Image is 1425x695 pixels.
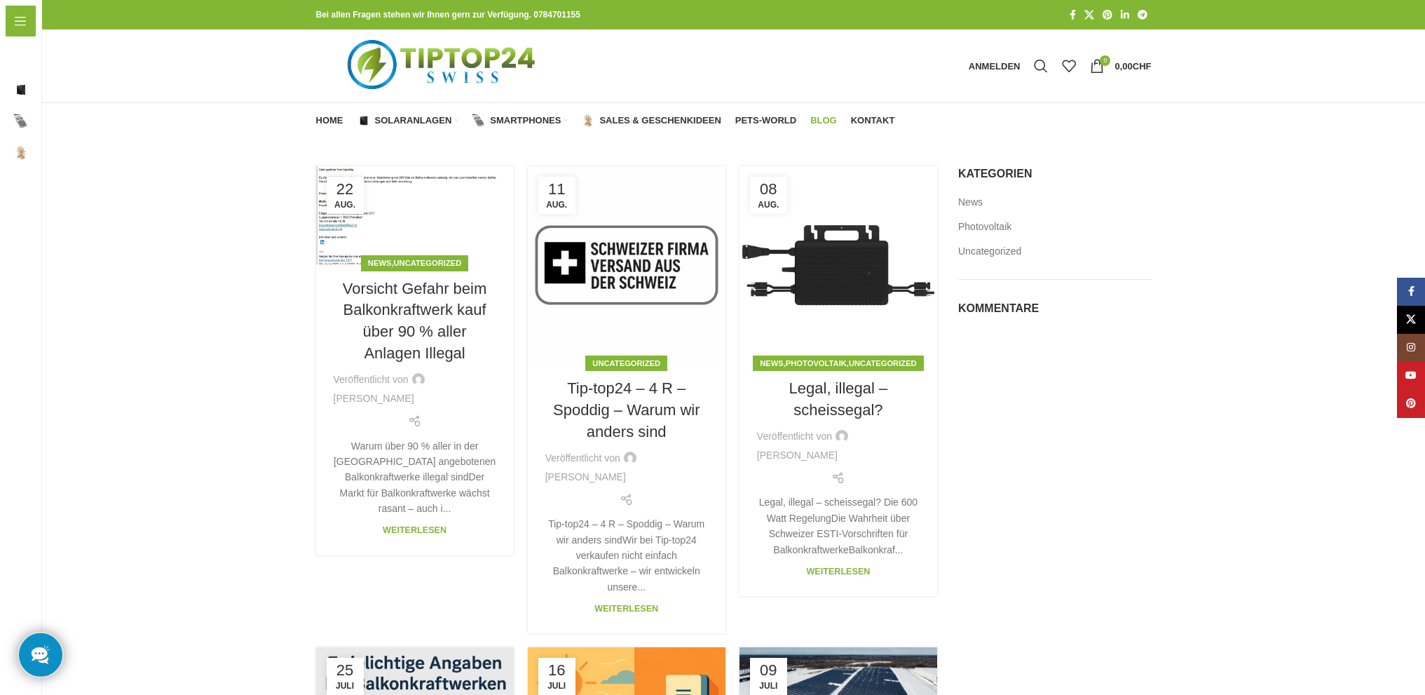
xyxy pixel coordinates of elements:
div: Hauptnavigation [309,107,902,135]
bdi: 0,00 [1114,61,1151,72]
h5: Kategorien [958,166,1152,182]
a: Uncategorized [592,359,660,367]
a: Tip-top24 – 4 R – Spoddig – Warum wir anders sind [553,379,700,440]
span: 16 [543,663,571,678]
span: 0 [1100,55,1110,66]
img: Tiptop24 Nachhaltige & Faire Produkte [316,29,571,102]
img: Smartphones [14,114,28,128]
a: Logo der Website [316,60,571,71]
span: Juli [543,682,571,690]
span: Solaranlagen [35,77,97,102]
a: Pets-World [735,107,796,135]
a: Kontakt [851,107,895,135]
span: Kontakt [851,115,895,126]
h5: Kommentare [958,301,1152,316]
span: Sales & Geschenkideen [599,115,721,126]
a: Blog [810,107,837,135]
a: [PERSON_NAME] [545,469,626,485]
a: LinkedIn Social Link [1117,6,1133,25]
a: Legal, illegal – scheissegal? [789,379,888,419]
a: Photovoltaik [958,220,1013,234]
a: Photovoltaik [786,359,847,367]
a: Weiterlesen [594,604,658,614]
a: Smartphones [472,107,568,135]
img: Solaranlagen [357,114,370,127]
a: News [368,259,392,267]
a: Suche [1027,52,1055,80]
a: Uncategorized [958,245,1023,259]
a: Pinterest Social Link [1397,390,1425,418]
span: Home [316,115,343,126]
a: Instagram Social Link [1397,334,1425,362]
a: Solaranlagen [357,107,459,135]
a: News [760,359,784,367]
a: Weiterlesen [806,567,870,576]
span: Veröffentlicht von [545,450,620,466]
span: Home [14,46,41,71]
a: Uncategorized [849,359,917,367]
img: Solaranlagen [14,83,28,97]
img: author-avatar [836,430,848,443]
a: Vorsicht Gefahr beim Balkonkraftwerk kauf über 90 % aller Anlagen Illegal [343,280,486,362]
span: CHF [1133,61,1152,72]
div: Legal, illegal – scheissegal? Die 600 Watt RegelungDie Wahrheit über Schweizer ESTI-Vorschriften ... [757,494,920,558]
span: Aug. [755,201,782,209]
span: Smartphones [35,109,97,134]
span: Blog [14,203,36,229]
a: [PERSON_NAME] [757,447,838,463]
span: 25 [332,663,359,678]
a: X Social Link [1397,306,1425,334]
span: 08 [755,182,782,197]
a: X Social Link [1080,6,1098,25]
div: , , [753,356,924,371]
span: Aug. [332,201,359,209]
a: Anmelden [962,52,1028,80]
strong: Bei allen Fragen stehen wir Ihnen gern zur Verfügung. 0784701155 [316,10,580,20]
a: Pinterest Social Link [1098,6,1117,25]
img: Sales & Geschenkideen [14,146,28,160]
span: Pets-World [735,115,796,126]
a: Uncategorized [394,259,462,267]
a: Facebook Social Link [1397,278,1425,306]
div: Warum über 90 % aller in der [GEOGRAPHIC_DATA] angebotenen Balkonkraftwerke illegal sindDer Markt... [334,438,496,517]
span: Aug. [543,201,571,209]
a: Home [316,107,343,135]
span: Veröffentlicht von [334,372,409,387]
img: author-avatar [624,452,636,464]
div: Tip-top24 – 4 R – Spoddig – Warum wir anders sindWir bei Tip-top24 verkaufen nicht einfach Balkon... [545,516,708,595]
a: Sales & Geschenkideen [582,107,721,135]
img: Smartphones [472,114,485,127]
a: News [958,196,984,210]
span: Blog [810,115,837,126]
a: 0 0,00CHF [1083,52,1158,80]
span: Smartphones [490,115,561,126]
div: , [361,255,468,271]
img: author-avatar [412,373,425,386]
span: Kontakt [14,235,50,260]
span: Juli [332,682,359,690]
span: Juli [755,682,782,690]
span: Solaranlagen [375,115,452,126]
div: Meine Wunschliste [1055,52,1083,80]
a: YouTube Social Link [1397,362,1425,390]
span: 09 [755,663,782,678]
a: Facebook Social Link [1065,6,1080,25]
span: Menü [34,13,60,29]
span: 11 [543,182,571,197]
span: Veröffentlicht von [757,429,832,444]
a: [PERSON_NAME] [334,391,414,406]
span: Anmelden [969,62,1021,71]
a: Weiterlesen [383,525,446,535]
span: Pets-World [14,172,66,197]
a: Telegram Social Link [1133,6,1152,25]
span: Sales & Geschenkideen [35,140,146,166]
span: 22 [332,182,359,197]
img: Sales & Geschenkideen [582,114,594,127]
